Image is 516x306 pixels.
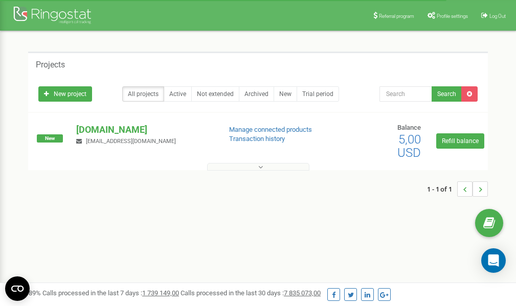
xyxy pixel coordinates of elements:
[86,138,176,145] span: [EMAIL_ADDRESS][DOMAIN_NAME]
[397,132,421,160] span: 5,00 USD
[76,123,212,136] p: [DOMAIN_NAME]
[437,13,468,19] span: Profile settings
[427,181,457,197] span: 1 - 1 of 1
[36,60,65,69] h5: Projects
[427,171,488,207] nav: ...
[432,86,462,102] button: Search
[164,86,192,102] a: Active
[38,86,92,102] a: New project
[229,135,285,143] a: Transaction history
[37,134,63,143] span: New
[436,133,484,149] a: Refill balance
[397,124,421,131] span: Balance
[239,86,274,102] a: Archived
[379,86,432,102] input: Search
[142,289,179,297] u: 1 739 149,00
[191,86,239,102] a: Not extended
[284,289,321,297] u: 7 835 073,00
[297,86,339,102] a: Trial period
[5,276,30,301] button: Open CMP widget
[379,13,414,19] span: Referral program
[42,289,179,297] span: Calls processed in the last 7 days :
[181,289,321,297] span: Calls processed in the last 30 days :
[481,248,506,273] div: Open Intercom Messenger
[229,126,312,133] a: Manage connected products
[122,86,164,102] a: All projects
[489,13,506,19] span: Log Out
[274,86,297,102] a: New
